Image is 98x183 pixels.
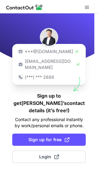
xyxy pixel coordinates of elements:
p: ***@[DOMAIN_NAME] [25,48,73,55]
p: [EMAIL_ADDRESS][DOMAIN_NAME] [25,58,74,70]
img: Check Icon [76,62,81,67]
span: Login [39,154,59,160]
img: https://contactout.com/extension/app/static/media/login-work-icon.638a5007170bc45168077fde17b29a1... [17,61,24,67]
img: https://contactout.com/extension/app/static/media/login-email-icon.f64bce713bb5cd1896fef81aa7b14a... [17,48,24,55]
button: Sign up for free [12,134,86,146]
img: Kensuke Saito [40,28,58,46]
h1: Sign up to get [PERSON_NAME]’s contact details (it’s free!) [12,92,86,114]
p: Contact any professional instantly by work/personal emails or phone. [12,117,86,129]
button: Login [12,151,86,163]
img: https://contactout.com/extension/app/static/media/login-phone-icon.bacfcb865e29de816d437549d7f4cb... [17,74,24,80]
span: Sign up for free [28,137,70,143]
img: Check Icon [74,49,79,54]
img: ContactOut v5.3.10 [6,4,43,11]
